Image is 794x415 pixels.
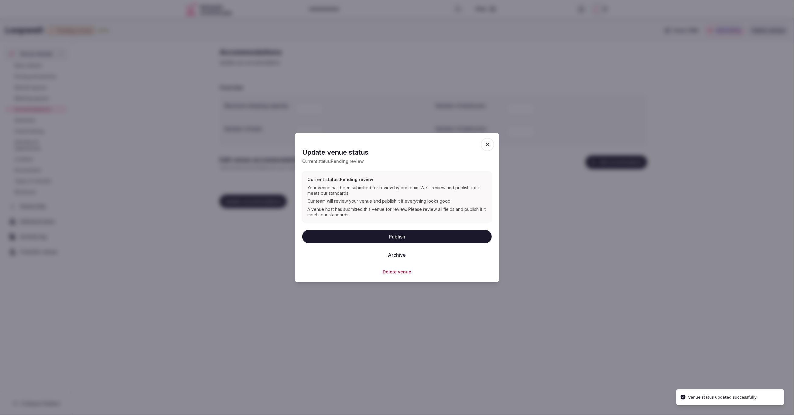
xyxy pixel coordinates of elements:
[307,206,487,217] div: A venue host has submitted this venue for review. Please review all fields and publish if it meet...
[383,248,411,262] button: Archive
[302,158,492,164] p: Current status:
[307,177,487,183] h3: Current status: Pending review
[307,198,487,204] div: Our team will review your venue and publish it if everything looks good.
[307,185,487,196] div: Your venue has been submitted for review by our team. We'll review and publish it if it meets our...
[383,269,411,275] button: Delete venue
[302,148,492,157] h2: Update venue status
[331,159,364,164] span: Pending review
[302,230,492,243] button: Publish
